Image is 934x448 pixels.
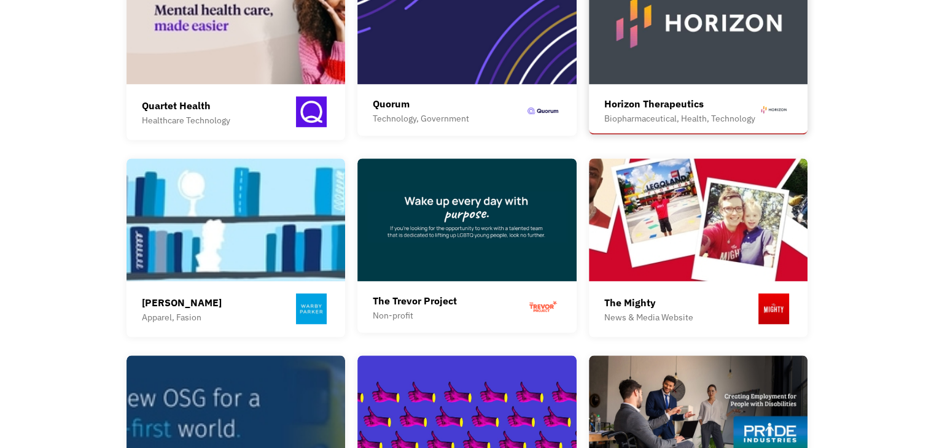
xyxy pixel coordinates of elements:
div: Quorum [373,96,469,111]
div: [PERSON_NAME] [142,295,222,310]
div: Technology, Government [373,111,469,126]
div: Apparel, Fasion [142,310,222,325]
div: The Trevor Project [373,293,457,308]
div: Healthcare Technology [142,113,230,128]
div: Quartet Health [142,98,230,113]
div: The Mighty [604,295,693,310]
div: Biopharmaceutical, Health, Technology [604,111,755,126]
a: The Trevor ProjectNon-profit [357,158,577,333]
div: Non-profit [373,308,457,323]
div: Horizon Therapeutics [604,96,755,111]
a: The MightyNews & Media Website [589,158,808,337]
div: News & Media Website [604,310,693,325]
a: [PERSON_NAME]Apparel, Fasion [126,158,346,337]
